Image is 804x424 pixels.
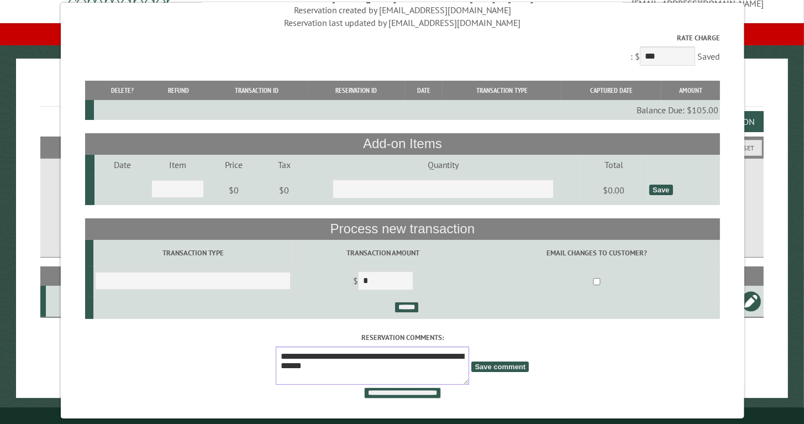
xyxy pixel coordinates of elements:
[339,412,464,419] small: © Campground Commander LLC. All rights reserved.
[404,81,442,100] th: Date
[85,218,719,239] th: Process new transaction
[46,266,107,286] th: Site
[85,17,719,29] div: Reservation last updated by [EMAIL_ADDRESS][DOMAIN_NAME]
[149,155,205,175] td: Item
[85,332,719,343] label: Reservation comments:
[580,175,647,206] td: $0.00
[40,137,764,158] h2: Filters
[306,155,580,175] td: Quantity
[442,81,561,100] th: Transaction Type
[661,81,719,100] th: Amount
[85,133,719,154] th: Add-on Items
[649,185,672,195] div: Save
[151,81,205,100] th: Refund
[580,155,647,175] td: Total
[471,362,529,372] span: Save comment
[50,296,106,307] div: E-15
[94,248,290,258] label: Transaction Type
[294,248,471,258] label: Transaction Amount
[262,175,306,206] td: $0
[307,81,405,100] th: Reservation ID
[85,33,719,43] label: Rate Charge
[697,51,719,62] span: Saved
[94,155,150,175] td: Date
[262,155,306,175] td: Tax
[292,266,474,297] td: $
[85,33,719,69] div: : $
[475,248,718,258] label: Email changes to customer?
[205,175,262,206] td: $0
[205,155,262,175] td: Price
[729,140,762,156] button: Reset
[205,81,307,100] th: Transaction ID
[40,76,764,107] h1: Reservations
[93,100,719,120] td: Balance Due: $105.00
[561,81,661,100] th: Captured Date
[85,4,719,16] div: Reservation created by [EMAIL_ADDRESS][DOMAIN_NAME]
[93,81,151,100] th: Delete?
